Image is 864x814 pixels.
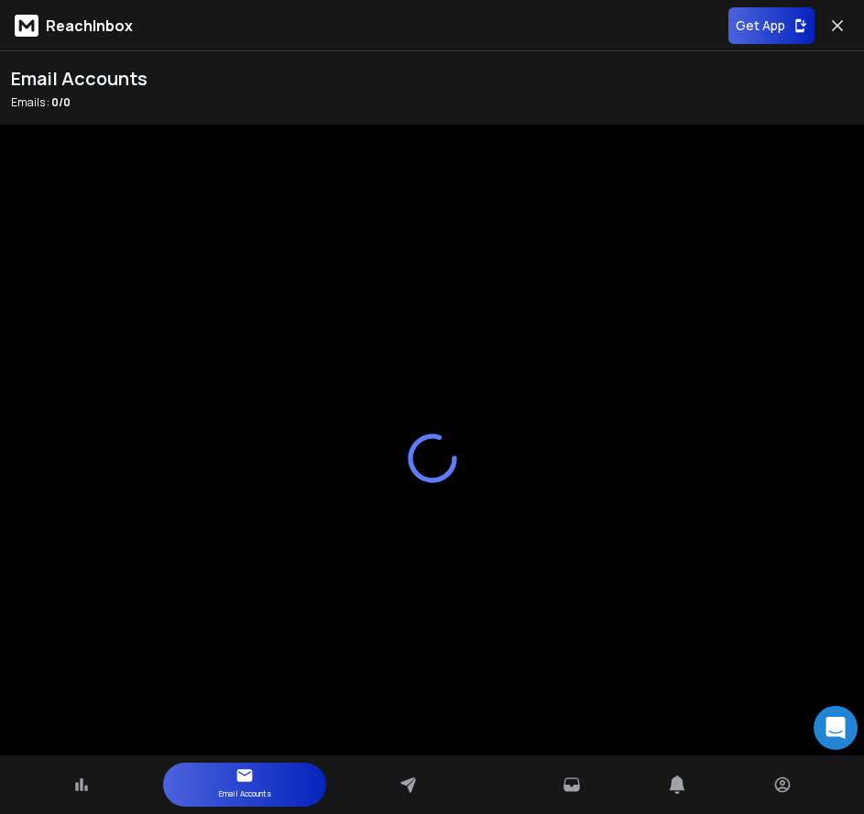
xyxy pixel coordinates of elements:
p: ReachInbox [46,15,133,37]
span: 0 / 0 [51,94,71,110]
p: Emails : [11,95,148,110]
button: Get App [728,7,815,44]
h1: Email Accounts [11,66,148,92]
div: Open Intercom Messenger [814,706,858,750]
p: Email Accounts [219,785,271,803]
